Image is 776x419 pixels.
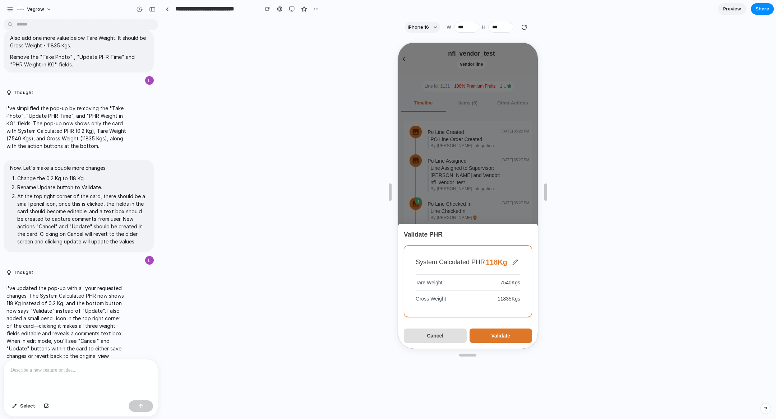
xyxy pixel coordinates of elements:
button: Select [9,400,39,412]
p: System Calculated PHR [18,214,87,224]
span: Share [756,5,769,13]
p: I've updated the pop-up with all your requested changes. The System Calculated PHR now shows 118 ... [6,284,126,360]
li: At the top right corner of the card, there should be a small pencil icon, once this is clicked, t... [17,192,147,245]
label: H [482,24,485,31]
p: 118 Kg [88,214,109,224]
p: Also add one more value below Tare Weight. It should be Gross Weight - 11835 Kgs. [10,34,147,49]
p: 7540 Kgs [102,236,122,243]
li: Change the 0.2 Kg to 118 Kg. [17,174,147,182]
p: Tare Weight [18,236,44,243]
span: Vegrow [27,6,44,13]
p: I've simplified the pop-up by removing the "Take Photo", "Update PHR Time", and "PHR Weight in KG... [6,104,126,150]
button: Cancel [6,286,69,300]
h6: Validate PHR [6,187,45,197]
li: Rename Update button to Validate. [17,183,147,191]
label: W [447,24,451,31]
span: iPhone 16 [408,24,429,31]
p: Gross Weight [18,252,48,260]
p: 11835 Kgs [100,252,122,260]
button: iPhone 16 [405,22,440,33]
button: Vegrow [14,4,55,15]
span: Select [20,402,35,410]
p: Now, Let's make a couple more changes. [10,164,147,172]
span: Preview [723,5,741,13]
button: Share [751,3,774,15]
button: Edit [112,214,122,224]
p: Remove the "Take Photo" , "Update PHR Time" and "PHR Weight in KG" fields. [10,53,147,68]
a: Preview [718,3,747,15]
button: Validate [71,286,134,300]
